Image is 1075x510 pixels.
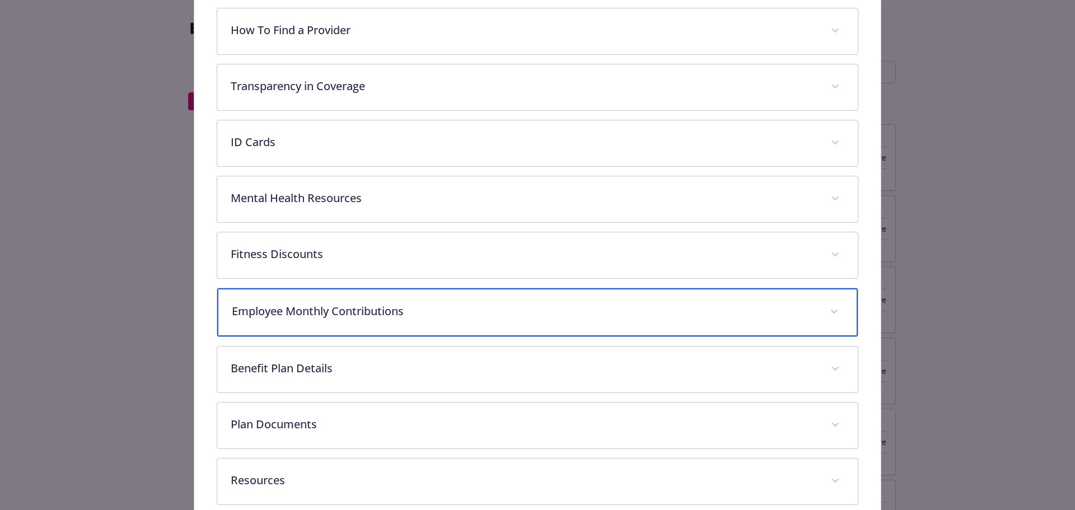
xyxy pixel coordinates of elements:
div: Mental Health Resources [217,176,858,222]
p: How To Find a Provider [231,22,818,39]
div: Employee Monthly Contributions [217,288,858,336]
div: How To Find a Provider [217,8,858,54]
p: Plan Documents [231,416,818,433]
p: Mental Health Resources [231,190,818,207]
p: Benefit Plan Details [231,360,818,377]
div: Resources [217,458,858,504]
p: ID Cards [231,134,818,151]
div: Fitness Discounts [217,232,858,278]
p: Resources [231,472,818,489]
p: Employee Monthly Contributions [232,303,817,320]
p: Fitness Discounts [231,246,818,263]
p: Transparency in Coverage [231,78,818,95]
div: ID Cards [217,120,858,166]
div: Benefit Plan Details [217,347,858,392]
div: Plan Documents [217,403,858,448]
div: Transparency in Coverage [217,64,858,110]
